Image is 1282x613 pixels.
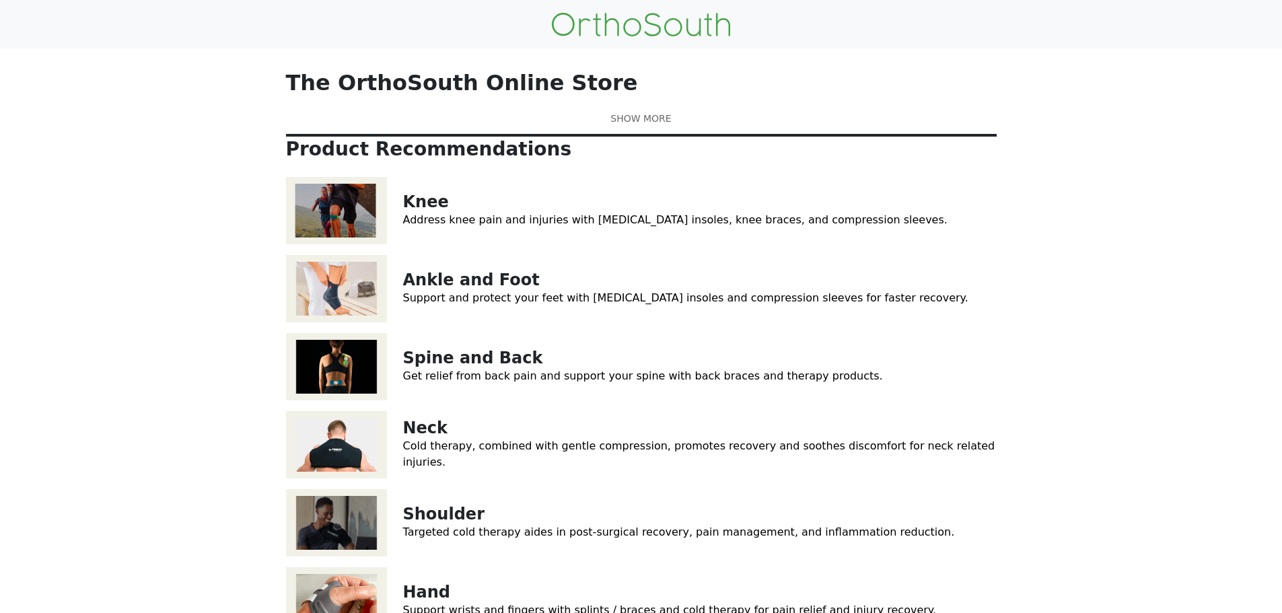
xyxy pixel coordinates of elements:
[403,439,995,468] a: Cold therapy, combined with gentle compression, promotes recovery and soothes discomfort for neck...
[403,369,883,382] a: Get relief from back pain and support your spine with back braces and therapy products.
[286,255,387,322] img: Ankle and Foot
[286,177,387,244] img: Knee
[286,411,387,478] img: Neck
[286,333,387,400] img: Spine and Back
[403,419,448,437] a: Neck
[403,583,451,602] a: Hand
[403,505,485,524] a: Shoulder
[403,213,948,226] a: Address knee pain and injuries with [MEDICAL_DATA] insoles, knee braces, and compression sleeves.
[403,291,968,304] a: Support and protect your feet with [MEDICAL_DATA] insoles and compression sleeves for faster reco...
[286,489,387,556] img: Shoulder
[286,138,997,161] p: Product Recommendations
[552,13,730,36] img: OrthoSouth
[403,526,955,538] a: Targeted cold therapy aides in post-surgical recovery, pain management, and inflammation reduction.
[403,349,543,367] a: Spine and Back
[403,192,449,211] a: Knee
[403,271,540,289] a: Ankle and Foot
[286,70,997,96] p: The OrthoSouth Online Store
